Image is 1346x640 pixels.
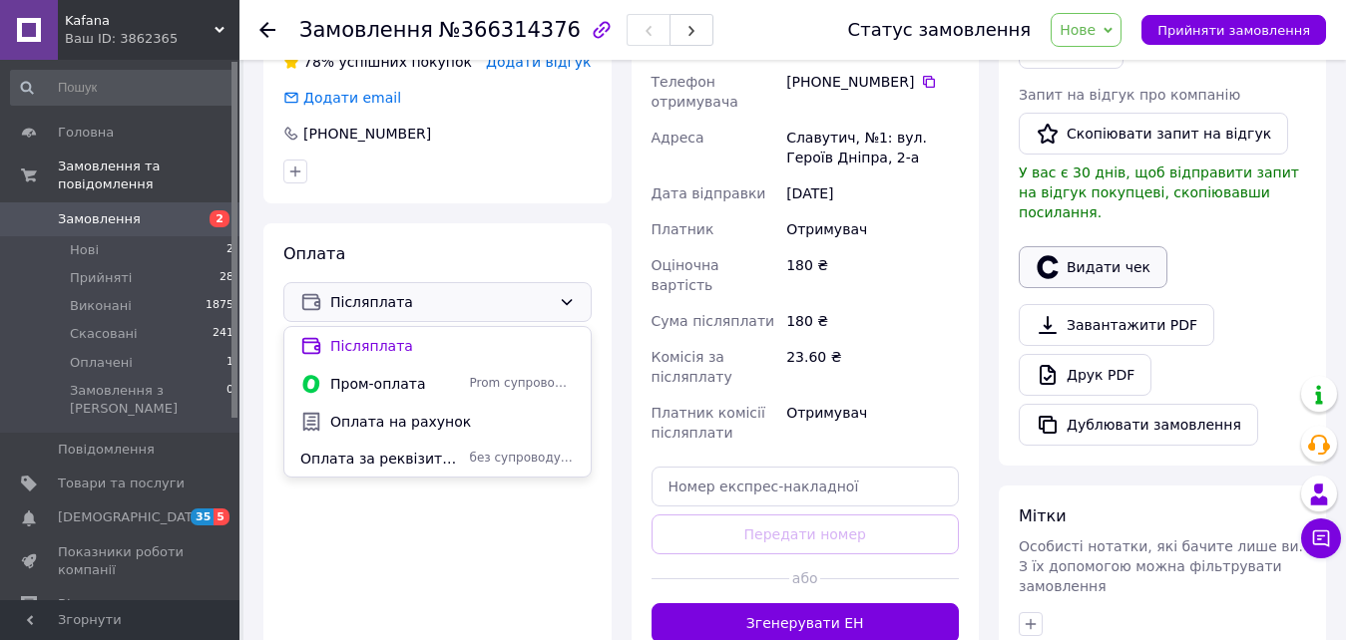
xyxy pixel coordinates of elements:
span: Післяплата [330,291,551,313]
button: Видати чек [1019,246,1167,288]
input: Номер експрес-накладної [652,467,960,506]
div: Повернутися назад [259,20,275,40]
span: Повідомлення [58,441,155,459]
input: Пошук [10,70,235,106]
span: Нове [1060,22,1096,38]
span: Оплата [283,244,345,263]
div: успішних покупок [283,52,472,72]
span: Відгуки [58,595,110,613]
span: 78% [303,54,334,70]
span: Прийняти замовлення [1157,23,1310,38]
button: Чат з покупцем [1301,518,1341,558]
span: 2 [226,241,233,259]
span: Адреса [652,130,704,146]
span: №366314376 [439,18,581,42]
span: 1875 [206,297,233,315]
span: Післяплата [330,336,575,356]
div: 23.60 ₴ [782,339,963,395]
div: Додати email [281,88,403,108]
div: Статус замовлення [848,20,1032,40]
span: Показники роботи компанії [58,543,185,579]
a: Друк PDF [1019,354,1151,396]
span: 0 [226,382,233,418]
span: Замовлення з [PERSON_NAME] [70,382,226,418]
span: Виконані [70,297,132,315]
span: Додати відгук [486,54,591,70]
span: У вас є 30 днів, щоб відправити запит на відгук покупцеві, скопіювавши посилання. [1019,164,1299,220]
span: Оціночна вартість [652,257,719,293]
span: або [789,568,820,588]
span: Kafana [65,12,215,30]
div: 180 ₴ [782,247,963,303]
div: Ваш ID: 3862365 [65,30,239,48]
span: Платник комісії післяплати [652,405,765,441]
span: Дата відправки [652,185,766,201]
span: 28 [220,269,233,287]
span: Скасовані [70,325,138,343]
span: 1 [226,354,233,372]
span: 241 [213,325,233,343]
span: Товари та послуги [58,475,185,492]
span: Оплата на рахунок [330,412,575,432]
span: Замовлення та повідомлення [58,158,239,193]
div: [PHONE_NUMBER] [301,124,433,144]
button: Прийняти замовлення [1141,15,1326,45]
span: 2 [210,210,229,227]
span: Замовлення [58,210,141,228]
div: [PHONE_NUMBER] [786,72,959,92]
span: Оплачені [70,354,133,372]
span: Замовлення [299,18,433,42]
span: Особисті нотатки, які бачите лише ви. З їх допомогою можна фільтрувати замовлення [1019,538,1303,594]
div: Додати email [301,88,403,108]
div: Отримувач [782,211,963,247]
span: 5 [214,508,229,525]
span: Пром-оплата [330,374,462,394]
div: Славутич, №1: вул. Героїв Дніпра, 2-а [782,120,963,175]
span: Нові [70,241,99,259]
span: Prom супроводжує покупку [470,375,575,392]
span: Телефон отримувача [652,74,738,110]
span: без супроводу Prom [470,450,575,467]
div: [DATE] [782,175,963,211]
span: Прийняті [70,269,132,287]
span: Мітки [1019,506,1067,525]
span: Оплата за реквізитами [300,449,462,469]
span: Платник [652,221,714,237]
span: Запит на відгук про компанію [1019,87,1240,103]
span: Сума післяплати [652,313,775,329]
div: 180 ₴ [782,303,963,339]
a: Завантажити PDF [1019,304,1214,346]
div: Отримувач [782,395,963,451]
button: Дублювати замовлення [1019,404,1258,446]
span: [DEMOGRAPHIC_DATA] [58,508,206,526]
span: Комісія за післяплату [652,349,732,385]
button: Скопіювати запит на відгук [1019,113,1288,155]
span: Головна [58,124,114,142]
span: 35 [191,508,214,525]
